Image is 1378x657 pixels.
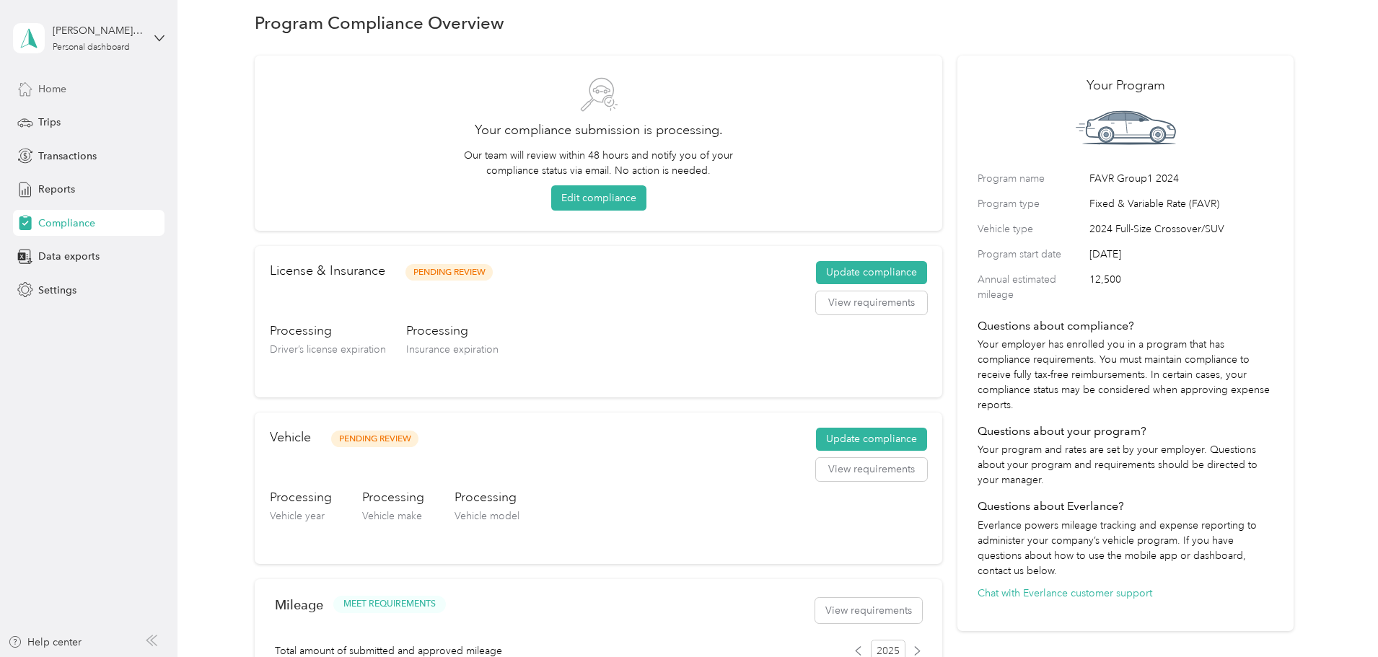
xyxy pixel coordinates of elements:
label: Program start date [978,247,1084,262]
span: Driver’s license expiration [270,343,386,356]
button: Help center [8,635,82,650]
span: FAVR Group1 2024 [1089,171,1273,186]
span: Reports [38,182,75,197]
span: Transactions [38,149,97,164]
span: MEET REQUIREMENTS [343,598,436,611]
label: Program type [978,196,1084,211]
h2: Your Program [978,76,1273,95]
iframe: Everlance-gr Chat Button Frame [1297,576,1378,657]
span: Settings [38,283,76,298]
h3: Processing [406,322,499,340]
h2: License & Insurance [270,261,385,281]
h3: Processing [455,488,519,506]
h3: Processing [362,488,424,506]
span: Vehicle year [270,510,325,522]
button: View requirements [816,291,927,314]
button: View requirements [816,458,927,481]
span: Vehicle model [455,510,519,522]
p: Our team will review within 48 hours and notify you of your compliance status via email. No actio... [457,148,740,178]
p: Everlance powers mileage tracking and expense reporting to administer your company’s vehicle prog... [978,518,1273,578]
div: Personal dashboard [53,43,130,52]
label: Program name [978,171,1084,186]
h3: Processing [270,322,386,340]
h4: Questions about Everlance? [978,498,1273,515]
button: Update compliance [816,261,927,284]
button: MEET REQUIREMENTS [333,596,446,614]
button: Edit compliance [551,185,646,211]
h3: Processing [270,488,332,506]
h2: Mileage [275,597,323,612]
span: Trips [38,115,61,130]
label: Vehicle type [978,221,1084,237]
span: Insurance expiration [406,343,499,356]
button: Update compliance [816,428,927,451]
span: [DATE] [1089,247,1273,262]
div: [PERSON_NAME] [PERSON_NAME] [53,23,143,38]
button: Chat with Everlance customer support [978,586,1152,601]
button: View requirements [815,598,922,623]
h4: Questions about compliance? [978,317,1273,335]
p: Your program and rates are set by your employer. Questions about your program and requirements sh... [978,442,1273,488]
h1: Program Compliance Overview [255,15,504,30]
h2: Your compliance submission is processing. [275,120,922,140]
span: Fixed & Variable Rate (FAVR) [1089,196,1273,211]
label: Annual estimated mileage [978,272,1084,302]
span: Vehicle make [362,510,422,522]
h2: Vehicle [270,428,311,447]
span: 2024 Full-Size Crossover/SUV [1089,221,1273,237]
h4: Questions about your program? [978,423,1273,440]
p: Your employer has enrolled you in a program that has compliance requirements. You must maintain c... [978,337,1273,413]
span: Pending Review [331,431,418,447]
span: Home [38,81,66,97]
span: Data exports [38,249,100,264]
span: Pending Review [405,264,493,281]
span: 12,500 [1089,272,1273,302]
span: Compliance [38,216,95,231]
